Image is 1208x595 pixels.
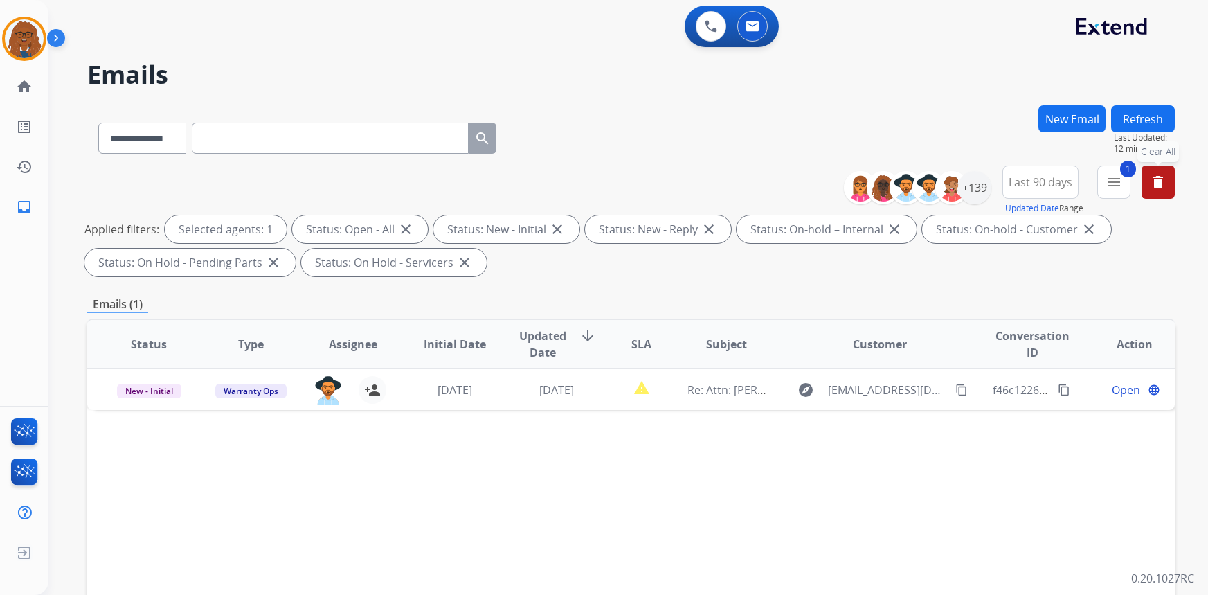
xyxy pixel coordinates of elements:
mat-icon: content_copy [1058,384,1070,396]
mat-icon: search [474,130,491,147]
mat-icon: inbox [16,199,33,215]
mat-icon: delete [1150,174,1166,190]
span: [EMAIL_ADDRESS][DOMAIN_NAME] [828,382,948,398]
span: Open [1112,382,1140,398]
span: New - Initial [117,384,181,398]
span: [DATE] [539,382,574,398]
button: New Email [1038,105,1106,132]
span: Status [131,336,167,353]
mat-icon: list_alt [16,118,33,135]
p: 0.20.1027RC [1131,570,1194,587]
span: Re: Attn: [PERSON_NAME] - Fwd: Warranty confirmation/Order #22051 confirmed [687,382,1108,398]
mat-icon: person_add [364,382,381,398]
span: f46c1226-f6e8-47c3-8448-99ba371f392d [993,382,1198,398]
span: Clear All [1141,145,1175,159]
mat-icon: close [886,221,903,238]
h2: Emails [87,61,1175,89]
div: Status: On-hold – Internal [737,215,917,243]
mat-icon: language [1148,384,1160,396]
span: Warranty Ops [215,384,287,398]
div: Status: On-hold - Customer [922,215,1111,243]
button: 1 [1097,166,1130,199]
span: Subject [706,336,747,353]
mat-icon: history [16,159,33,175]
mat-icon: close [265,254,282,271]
span: Initial Date [424,336,486,353]
button: Clear All [1142,166,1175,199]
span: Conversation ID [993,328,1072,361]
span: Type [238,336,264,353]
button: Last 90 days [1002,166,1079,199]
div: Selected agents: 1 [165,215,287,243]
div: Status: Open - All [292,215,428,243]
span: [DATE] [438,382,472,398]
mat-icon: close [397,221,414,238]
mat-icon: close [701,221,717,238]
mat-icon: home [16,78,33,95]
mat-icon: arrow_downward [579,328,596,344]
span: Assignee [329,336,377,353]
button: Updated Date [1005,203,1059,214]
th: Action [1073,320,1175,368]
div: Status: New - Initial [433,215,579,243]
img: agent-avatar [314,376,342,405]
mat-icon: content_copy [955,384,968,396]
div: +139 [958,171,991,204]
mat-icon: close [1081,221,1097,238]
span: Customer [853,336,907,353]
mat-icon: close [456,254,473,271]
button: Refresh [1111,105,1175,132]
span: Last 90 days [1009,179,1072,185]
p: Applied filters: [84,221,159,238]
p: Emails (1) [87,296,148,313]
span: Last Updated: [1114,132,1175,143]
span: Updated Date [517,328,568,361]
img: avatar [5,19,44,58]
div: Status: On Hold - Servicers [301,249,487,276]
mat-icon: explore [797,382,814,398]
span: Range [1005,202,1083,214]
mat-icon: report_problem [633,380,650,396]
div: Status: New - Reply [585,215,731,243]
div: Status: On Hold - Pending Parts [84,249,296,276]
span: 12 minutes ago [1114,143,1175,154]
mat-icon: close [549,221,566,238]
mat-icon: menu [1106,174,1122,190]
span: 1 [1120,161,1136,177]
span: SLA [631,336,651,353]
